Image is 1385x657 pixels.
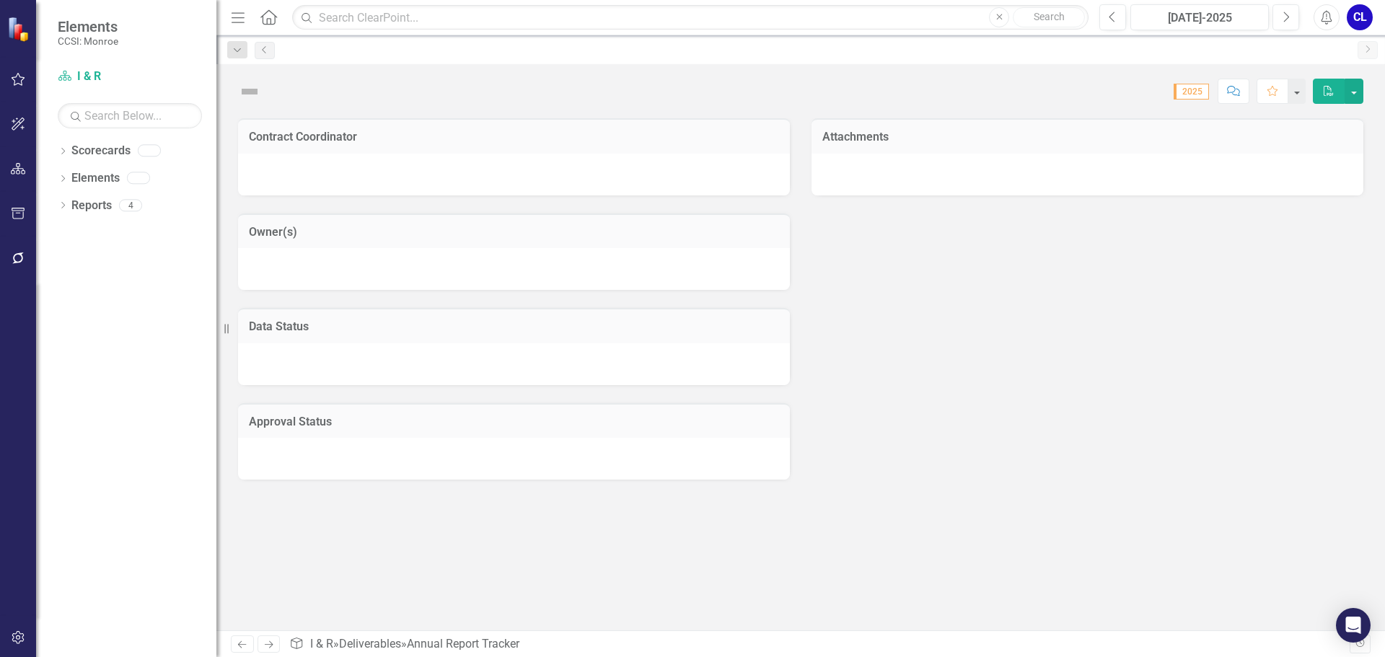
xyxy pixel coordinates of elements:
[310,637,333,651] a: I & R
[292,5,1089,30] input: Search ClearPoint...
[822,131,1353,144] h3: Attachments
[58,35,118,47] small: CCSI: Monroe
[249,226,779,239] h3: Owner(s)
[1130,4,1269,30] button: [DATE]-2025
[58,69,202,85] a: I & R
[1034,11,1065,22] span: Search
[249,131,779,144] h3: Contract Coordinator
[71,170,120,187] a: Elements
[119,199,142,211] div: 4
[249,415,779,428] h3: Approval Status
[1135,9,1264,27] div: [DATE]-2025
[249,320,779,333] h3: Data Status
[1336,608,1371,643] div: Open Intercom Messenger
[407,637,519,651] div: Annual Report Tracker
[289,636,1349,653] div: » »
[1013,7,1085,27] button: Search
[71,143,131,159] a: Scorecards
[238,80,261,103] img: Not Defined
[58,18,118,35] span: Elements
[71,198,112,214] a: Reports
[58,103,202,128] input: Search Below...
[339,637,401,651] a: Deliverables
[1347,4,1373,30] button: CL
[1174,84,1209,100] span: 2025
[7,17,32,42] img: ClearPoint Strategy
